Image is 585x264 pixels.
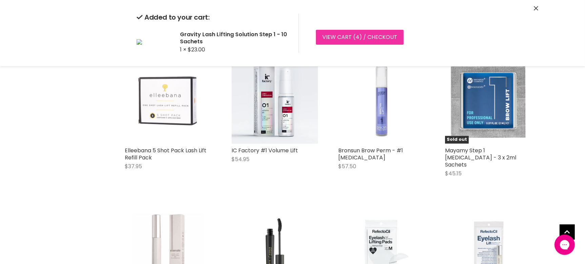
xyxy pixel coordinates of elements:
[180,31,288,45] h2: Gravity Lash Lifting Solution Step 1 - 10 Sachets
[137,14,288,21] h2: Added to your cart:
[137,39,142,45] img: Gravity Lash Lifting Solution Step 1 - 10 Sachets
[551,232,578,257] iframe: Gorgias live chat messenger
[180,46,186,53] span: 1 ×
[445,58,531,144] a: Mayamy Step 1 Brow Lift - 3 x 2ml SachetsSold out
[316,30,404,45] a: View cart (4) / Checkout
[125,58,211,144] img: Elleebana 5 Shot Pack Lash Lift Refill Pack
[445,59,531,142] img: Mayamy Step 1 Brow Lift - 3 x 2ml Sachets
[231,147,298,155] a: IC Factory #1 Volume Lift
[231,58,318,144] img: IC Factory #1 Volume Lift
[445,147,516,169] a: Mayamy Step 1 [MEDICAL_DATA] - 3 x 2ml Sachets
[125,147,206,162] a: Elleebana 5 Shot Pack Lash Lift Refill Pack
[125,163,142,171] span: $37.95
[338,163,356,171] span: $57.50
[445,136,469,144] span: Sold out
[338,58,425,144] img: Bronsun Brow Perm - #1 Brow Lift
[445,170,462,178] span: $45.15
[188,46,205,53] span: $23.00
[231,156,249,163] span: $54.95
[356,33,359,41] span: 4
[338,147,403,162] a: Bronsun Brow Perm - #1 [MEDICAL_DATA]
[534,5,538,12] button: Close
